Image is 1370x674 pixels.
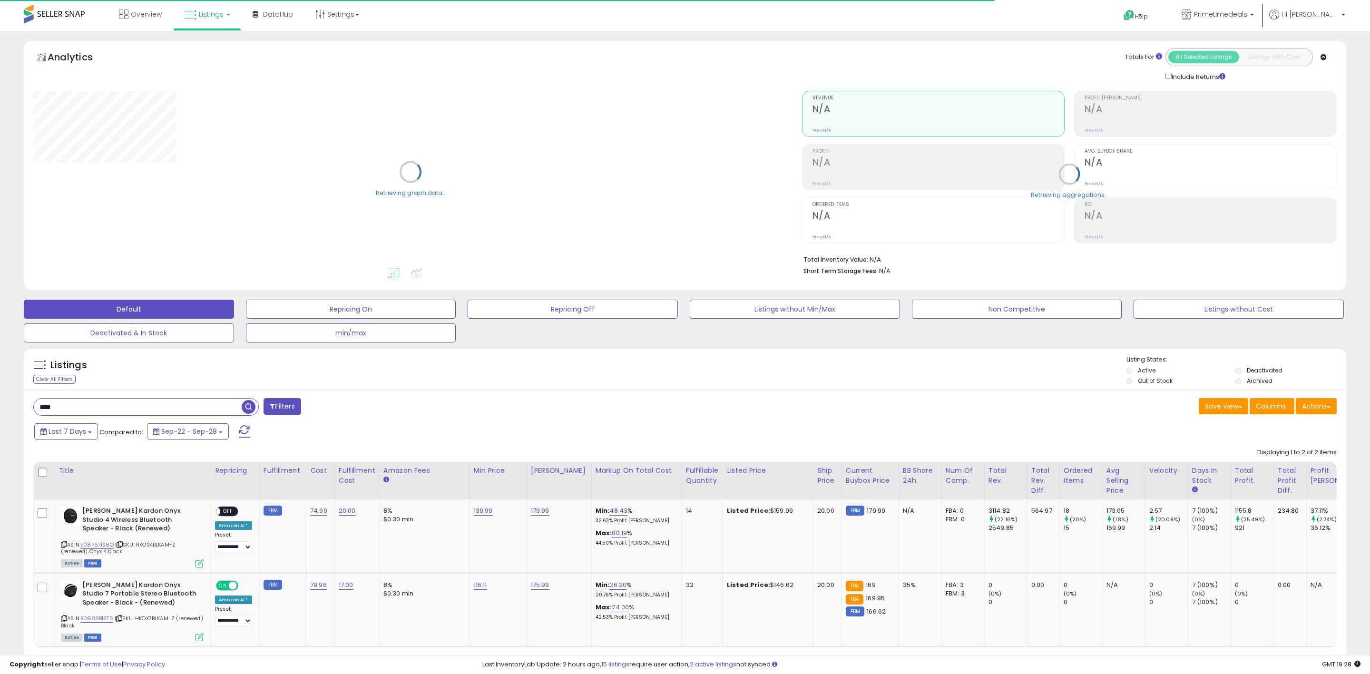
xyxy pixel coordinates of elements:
span: | SKU: HKOX7BLKAM-Z (renewed) Black [61,615,203,629]
div: Days In Stock [1192,466,1227,486]
div: 0 [988,581,1027,589]
b: Listed Price: [727,506,770,515]
div: 0 [1064,598,1102,606]
button: Repricing Off [468,300,678,319]
div: Ordered Items [1064,466,1098,486]
div: 173.05 [1106,507,1145,515]
a: B0988B1ST6 [80,615,113,623]
span: Sep-22 - Sep-28 [161,427,217,436]
div: Current Buybox Price [846,466,895,486]
div: Total Rev. [988,466,1023,486]
div: 7 (100%) [1192,598,1231,606]
small: (0%) [1064,590,1077,597]
a: 116.11 [474,580,487,590]
span: Overview [131,10,162,19]
div: Displaying 1 to 2 of 2 items [1257,448,1337,457]
a: 48.43 [609,506,627,516]
div: 32 [686,581,715,589]
small: FBA [846,581,863,591]
span: 179.99 [867,506,885,515]
div: ASIN: [61,507,204,567]
div: 921 [1235,524,1273,532]
span: ON [217,581,229,589]
button: Listings With Cost [1239,51,1310,63]
p: 20.76% Profit [PERSON_NAME] [596,592,675,598]
small: (22.16%) [995,516,1018,523]
div: Fulfillment [264,466,302,476]
span: FBM [84,634,101,642]
div: N/A [903,507,934,515]
div: 0.00 [1031,581,1052,589]
div: 2.57 [1149,507,1188,515]
div: 7 (100%) [1192,524,1231,532]
div: 0 [1235,598,1273,606]
div: 564.97 [1031,507,1052,515]
span: 166.62 [867,607,886,616]
div: 3114.82 [988,507,1027,515]
div: Total Profit [1235,466,1270,486]
i: Get Help [1123,10,1135,21]
div: 14 [686,507,715,515]
span: | SKU: HKOS4BLKAM-Z (renewed) Onyx 4 black [61,541,176,555]
p: 44.50% Profit [PERSON_NAME] [596,540,675,547]
button: Columns [1250,398,1294,414]
small: (0%) [1192,516,1205,523]
h5: Listings [50,359,87,372]
small: (20%) [1070,516,1086,523]
p: 32.63% Profit [PERSON_NAME] [596,518,675,524]
small: FBM [264,580,282,590]
div: 7 (100%) [1192,581,1231,589]
div: 0 [1149,598,1188,606]
div: % [596,581,675,598]
small: FBM [846,606,864,616]
div: Total Rev. Diff. [1031,466,1056,496]
button: Listings without Min/Max [690,300,900,319]
span: DataHub [263,10,293,19]
a: 15 listings [601,660,629,669]
button: Listings without Cost [1134,300,1344,319]
div: 234.80 [1278,507,1299,515]
div: Last InventoryLab Update: 2 hours ago, require user action, not synced. [482,660,1360,669]
a: 20.00 [339,506,356,516]
div: 35% [903,581,934,589]
label: Deactivated [1247,366,1282,374]
p: 42.53% Profit [PERSON_NAME] [596,614,675,621]
span: 2025-10-6 19:28 GMT [1322,660,1360,669]
small: (0%) [1149,590,1163,597]
div: 0 [1064,581,1102,589]
div: 15 [1064,524,1102,532]
div: Ship Price [817,466,838,486]
span: OFF [220,508,235,516]
div: Avg Selling Price [1106,466,1141,496]
span: Primetimedeals [1194,10,1247,19]
p: Listing States: [1126,355,1347,364]
div: Retrieving aggregations.. [1031,190,1107,199]
small: (0%) [1192,590,1205,597]
a: Help [1116,2,1166,31]
div: 8% [383,507,462,515]
div: Listed Price [727,466,809,476]
button: Deactivated & In Stock [24,323,234,342]
small: Amazon Fees. [383,476,389,484]
b: Max: [596,603,612,612]
a: 139.99 [474,506,493,516]
div: FBA: 3 [946,581,977,589]
small: (0%) [1235,590,1248,597]
div: Repricing [215,466,255,476]
span: Help [1135,12,1148,20]
div: Totals For [1125,53,1162,62]
small: (0%) [988,590,1002,597]
img: 31LAJq78vIL._SL40_.jpg [61,507,80,526]
div: FBM: 0 [946,515,977,524]
img: 41N3OL9Tg5L._SL40_.jpg [61,581,80,600]
a: 74.99 [310,506,327,516]
a: B08P671S8Q [80,541,114,549]
div: Num of Comp. [946,466,980,486]
span: Last 7 Days [49,427,86,436]
button: Save View [1199,398,1248,414]
div: 1155.8 [1235,507,1273,515]
label: Active [1138,366,1155,374]
div: BB Share 24h. [903,466,938,486]
div: $0.30 min [383,515,462,524]
div: N/A [1311,581,1364,589]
